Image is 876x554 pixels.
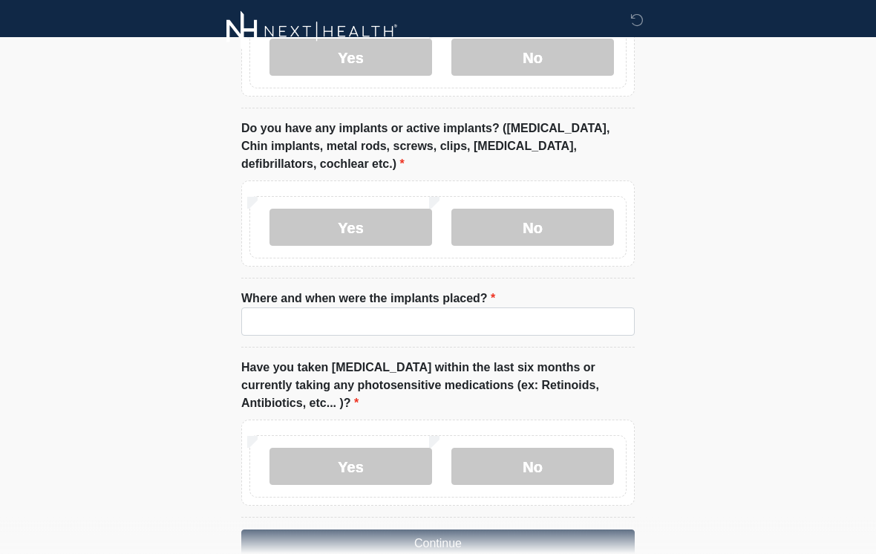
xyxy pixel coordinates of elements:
label: Where and when were the implants placed? [241,290,495,308]
label: No [451,449,614,486]
img: Next-Health Logo [226,11,398,52]
label: Have you taken [MEDICAL_DATA] within the last six months or currently taking any photosensitive m... [241,359,635,413]
label: Yes [269,449,432,486]
label: Yes [269,209,432,247]
label: No [451,209,614,247]
label: Do you have any implants or active implants? ([MEDICAL_DATA], Chin implants, metal rods, screws, ... [241,120,635,174]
